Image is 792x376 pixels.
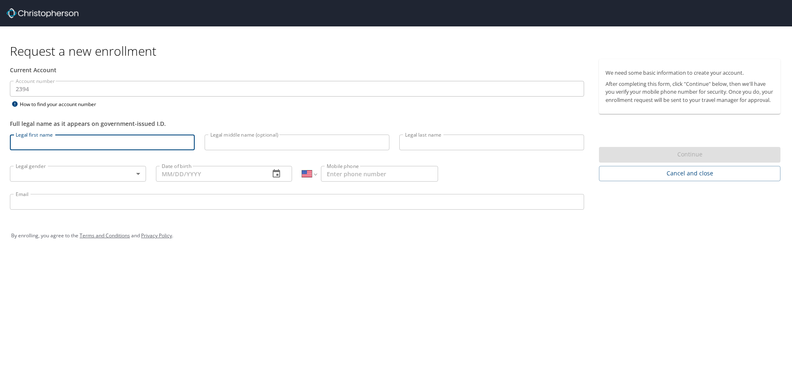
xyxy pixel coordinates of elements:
[606,80,774,104] p: After completing this form, click "Continue" below, then we'll have you verify your mobile phone ...
[11,225,781,246] div: By enrolling, you agree to the and .
[10,99,113,109] div: How to find your account number
[321,166,438,182] input: Enter phone number
[156,166,263,182] input: MM/DD/YYYY
[7,8,78,18] img: cbt logo
[10,166,146,182] div: ​
[10,119,584,128] div: Full legal name as it appears on government-issued I.D.
[80,232,130,239] a: Terms and Conditions
[599,166,780,181] button: Cancel and close
[10,43,787,59] h1: Request a new enrollment
[606,168,774,179] span: Cancel and close
[606,69,774,77] p: We need some basic information to create your account.
[10,66,584,74] div: Current Account
[141,232,172,239] a: Privacy Policy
